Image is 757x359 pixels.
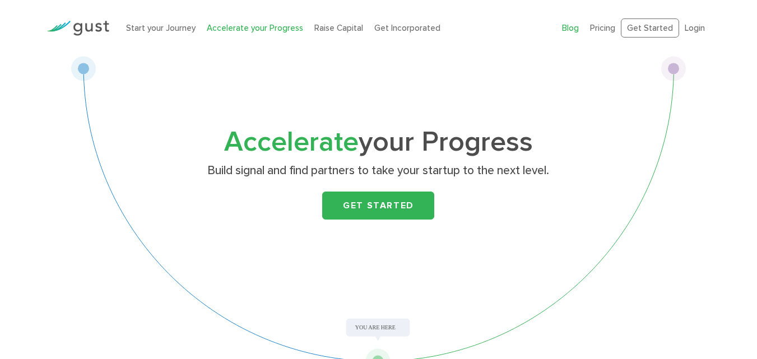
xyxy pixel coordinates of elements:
span: Accelerate [224,125,359,158]
a: Get Started [621,18,679,38]
a: Raise Capital [314,23,363,33]
img: Gust Logo [47,21,109,36]
a: Accelerate your Progress [207,23,303,33]
a: Get Incorporated [374,23,440,33]
p: Build signal and find partners to take your startup to the next level. [161,163,596,179]
a: Pricing [590,23,615,33]
a: Get Started [322,192,434,220]
a: Blog [562,23,579,33]
h1: your Progress [157,129,600,155]
a: Start your Journey [126,23,196,33]
a: Login [685,23,705,33]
